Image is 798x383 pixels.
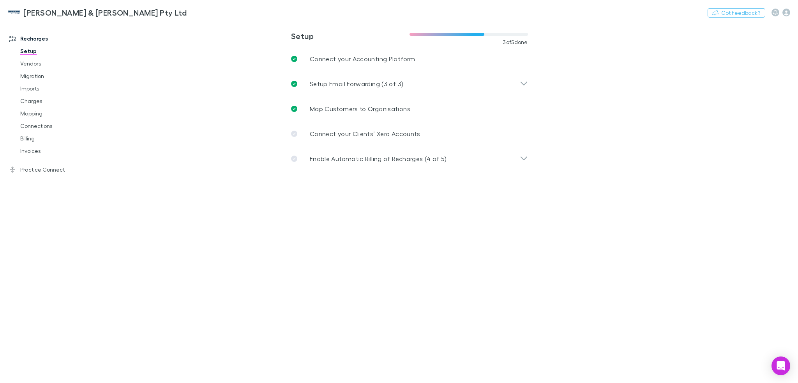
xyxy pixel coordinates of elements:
a: Recharges [2,32,106,45]
a: Mapping [12,107,106,120]
a: Map Customers to Organisations [285,96,534,121]
a: Connections [12,120,106,132]
a: Imports [12,82,106,95]
div: Open Intercom Messenger [772,356,790,375]
p: Connect your Accounting Platform [310,54,415,64]
p: Connect your Clients’ Xero Accounts [310,129,420,138]
div: Enable Automatic Billing of Recharges (4 of 5) [285,146,534,171]
a: Connect your Clients’ Xero Accounts [285,121,534,146]
a: Vendors [12,57,106,70]
button: Got Feedback? [708,8,765,18]
img: McWhirter & Leong Pty Ltd's Logo [8,8,20,17]
a: Practice Connect [2,163,106,176]
h3: Setup [291,31,410,41]
a: Connect your Accounting Platform [285,46,534,71]
a: [PERSON_NAME] & [PERSON_NAME] Pty Ltd [3,3,191,22]
p: Setup Email Forwarding (3 of 3) [310,79,403,89]
p: Enable Automatic Billing of Recharges (4 of 5) [310,154,447,163]
div: Setup Email Forwarding (3 of 3) [285,71,534,96]
a: Charges [12,95,106,107]
a: Invoices [12,145,106,157]
a: Billing [12,132,106,145]
a: Migration [12,70,106,82]
span: 3 of 5 done [503,39,528,45]
h3: [PERSON_NAME] & [PERSON_NAME] Pty Ltd [23,8,187,17]
p: Map Customers to Organisations [310,104,410,113]
a: Setup [12,45,106,57]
